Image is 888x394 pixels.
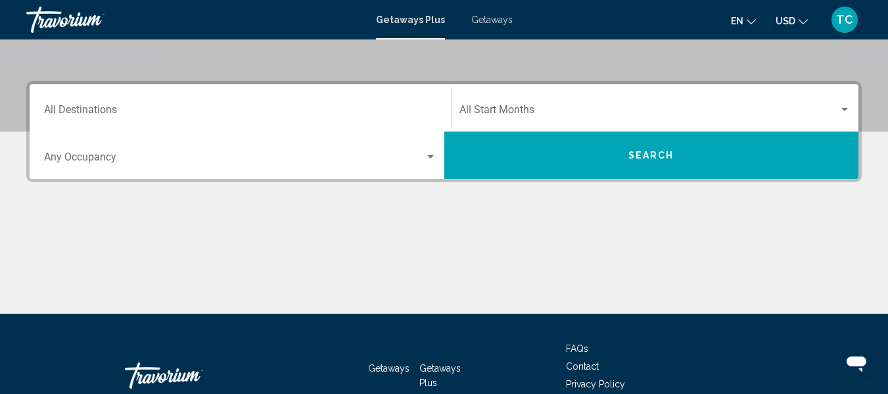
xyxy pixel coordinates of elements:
a: Privacy Policy [566,379,625,389]
button: Change language [731,11,756,30]
iframe: Button to launch messaging window [835,341,877,383]
a: Contact [566,361,599,372]
a: Getaways Plus [419,363,461,388]
a: FAQs [566,343,588,354]
span: TC [836,13,853,26]
a: Getaways [368,363,409,374]
a: Travorium [26,7,363,33]
a: Getaways [471,14,513,25]
button: Search [444,132,859,179]
a: Getaways Plus [376,14,445,25]
div: Search widget [30,84,858,179]
span: USD [776,16,795,26]
span: en [731,16,743,26]
button: User Menu [828,6,862,34]
span: Search [628,151,674,161]
button: Change currency [776,11,808,30]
